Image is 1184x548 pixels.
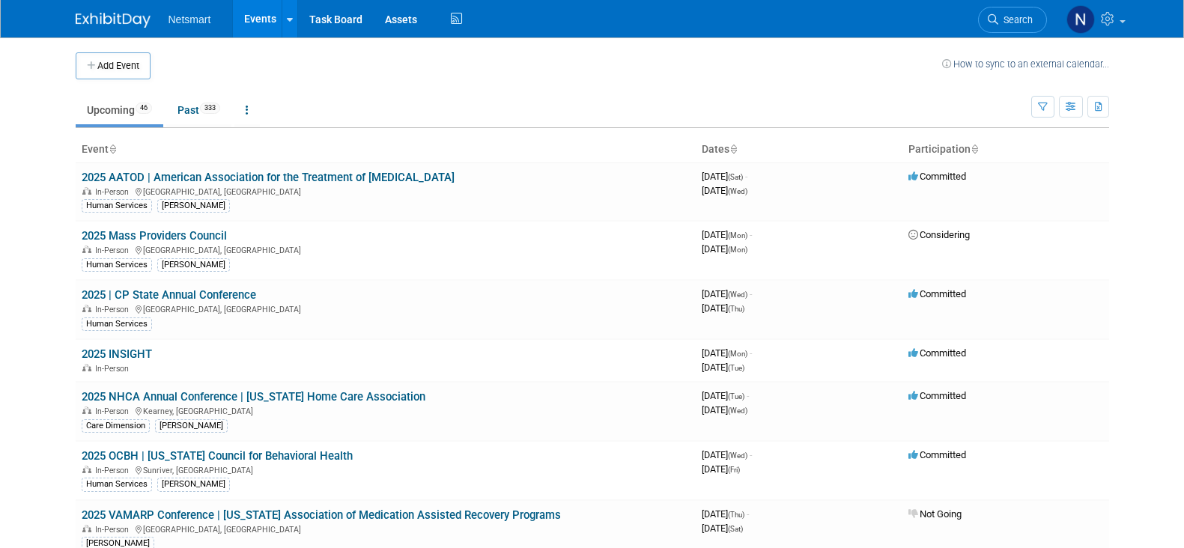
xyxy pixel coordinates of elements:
[82,525,91,532] img: In-Person Event
[157,258,230,272] div: [PERSON_NAME]
[750,347,752,359] span: -
[702,288,752,299] span: [DATE]
[702,463,740,475] span: [DATE]
[728,187,747,195] span: (Wed)
[82,229,227,243] a: 2025 Mass Providers Council
[728,246,747,254] span: (Mon)
[157,199,230,213] div: [PERSON_NAME]
[728,392,744,401] span: (Tue)
[82,305,91,312] img: In-Person Event
[155,419,228,433] div: [PERSON_NAME]
[82,390,425,404] a: 2025 NHCA Annual Conference | [US_STATE] Home Care Association
[109,143,116,155] a: Sort by Event Name
[908,508,962,520] span: Not Going
[82,449,353,463] a: 2025 OCBH | [US_STATE] Council for Behavioral Health
[95,466,133,475] span: In-Person
[728,305,744,313] span: (Thu)
[728,525,743,533] span: (Sat)
[82,199,152,213] div: Human Services
[82,288,256,302] a: 2025 | CP State Annual Conference
[82,364,91,371] img: In-Person Event
[750,449,752,460] span: -
[82,185,690,197] div: [GEOGRAPHIC_DATA], [GEOGRAPHIC_DATA]
[728,350,747,358] span: (Mon)
[82,463,690,475] div: Sunriver, [GEOGRAPHIC_DATA]
[702,390,749,401] span: [DATE]
[200,103,220,114] span: 333
[702,302,744,314] span: [DATE]
[76,137,696,162] th: Event
[702,362,744,373] span: [DATE]
[1066,5,1095,34] img: Nina Finn
[702,185,747,196] span: [DATE]
[696,137,902,162] th: Dates
[157,478,230,491] div: [PERSON_NAME]
[978,7,1047,33] a: Search
[82,404,690,416] div: Kearney, [GEOGRAPHIC_DATA]
[82,478,152,491] div: Human Services
[82,407,91,414] img: In-Person Event
[82,246,91,253] img: In-Person Event
[95,525,133,535] span: In-Person
[76,52,151,79] button: Add Event
[702,347,752,359] span: [DATE]
[908,288,966,299] span: Committed
[747,508,749,520] span: -
[908,347,966,359] span: Committed
[82,187,91,195] img: In-Person Event
[942,58,1109,70] a: How to sync to an external calendar...
[750,229,752,240] span: -
[95,407,133,416] span: In-Person
[728,451,747,460] span: (Wed)
[136,103,152,114] span: 46
[76,96,163,124] a: Upcoming46
[95,246,133,255] span: In-Person
[166,96,231,124] a: Past333
[728,466,740,474] span: (Fri)
[908,390,966,401] span: Committed
[729,143,737,155] a: Sort by Start Date
[702,508,749,520] span: [DATE]
[908,229,970,240] span: Considering
[702,523,743,534] span: [DATE]
[747,390,749,401] span: -
[728,364,744,372] span: (Tue)
[82,466,91,473] img: In-Person Event
[82,508,561,522] a: 2025 VAMARP Conference | [US_STATE] Association of Medication Assisted Recovery Programs
[76,13,151,28] img: ExhibitDay
[95,305,133,314] span: In-Person
[95,187,133,197] span: In-Person
[702,404,747,415] span: [DATE]
[82,302,690,314] div: [GEOGRAPHIC_DATA], [GEOGRAPHIC_DATA]
[745,171,747,182] span: -
[169,13,211,25] span: Netsmart
[702,449,752,460] span: [DATE]
[702,229,752,240] span: [DATE]
[82,317,152,331] div: Human Services
[971,143,978,155] a: Sort by Participation Type
[702,171,747,182] span: [DATE]
[750,288,752,299] span: -
[998,14,1033,25] span: Search
[82,243,690,255] div: [GEOGRAPHIC_DATA], [GEOGRAPHIC_DATA]
[728,511,744,519] span: (Thu)
[902,137,1109,162] th: Participation
[95,364,133,374] span: In-Person
[82,171,455,184] a: 2025 AATOD | American Association for the Treatment of [MEDICAL_DATA]
[908,171,966,182] span: Committed
[82,523,690,535] div: [GEOGRAPHIC_DATA], [GEOGRAPHIC_DATA]
[702,243,747,255] span: [DATE]
[728,290,747,299] span: (Wed)
[728,231,747,240] span: (Mon)
[82,419,150,433] div: Care Dimension
[728,173,743,181] span: (Sat)
[82,258,152,272] div: Human Services
[82,347,152,361] a: 2025 INSIGHT
[728,407,747,415] span: (Wed)
[908,449,966,460] span: Committed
